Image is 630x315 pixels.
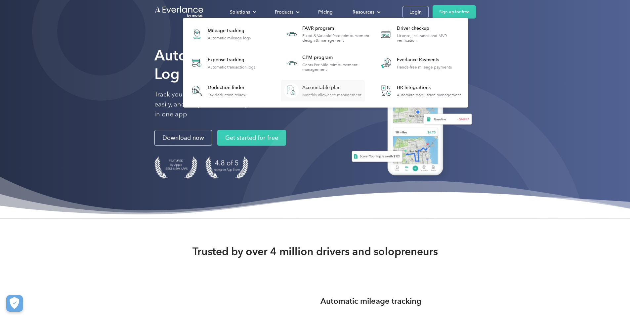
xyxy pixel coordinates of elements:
a: FAVR programFixed & Variable Rate reimbursement design & management [281,22,370,46]
div: FAVR program [302,25,370,32]
p: Track your miles automatically, log expenses easily, and keep more of what you make, all in one app [154,90,287,119]
a: Get started for free [217,130,286,146]
div: License, insurance and MVR verification [397,33,465,43]
div: Resources [346,6,386,18]
a: Accountable planMonthly allowance management [281,80,365,102]
div: Resources [353,8,374,16]
div: Mileage tracking [208,27,251,34]
a: HR IntegrationsAutomate population management [375,80,464,102]
strong: Automate Your Mileage Log [154,46,314,82]
a: Driver checkupLicense, insurance and MVR verification [375,22,465,46]
a: Deduction finderTax deduction review [186,80,250,102]
div: Monthly allowance management [302,93,361,97]
div: Fixed & Variable Rate reimbursement design & management [302,33,370,43]
a: Mileage trackingAutomatic mileage logs [186,22,254,46]
a: CPM programCents Per Mile reimbursement management [281,51,370,75]
img: Badge for Featured by Apple Best New Apps [154,157,197,179]
div: Automatic transaction logs [208,65,255,69]
div: Hands-free mileage payments [397,65,452,69]
div: Solutions [223,6,262,18]
div: CPM program [302,54,370,61]
a: Pricing [312,6,339,18]
div: Tax deduction review [208,93,246,97]
img: 4.9 out of 5 stars on the app store [205,157,248,179]
div: Automate population management [397,93,461,97]
div: Driver checkup [397,25,465,32]
div: Solutions [230,8,250,16]
div: Products [268,6,305,18]
div: Automatic mileage logs [208,36,251,40]
a: Everlance PaymentsHands-free mileage payments [375,51,455,75]
a: Expense trackingAutomatic transaction logs [186,51,259,75]
div: Everlance Payments [397,57,452,63]
div: Accountable plan [302,84,361,91]
a: Login [402,6,429,18]
div: Deduction finder [208,84,246,91]
div: Login [409,8,422,16]
strong: Trusted by over 4 million drivers and solopreneurs [192,245,438,258]
div: Products [275,8,293,16]
div: Cents Per Mile reimbursement management [302,63,370,72]
div: HR Integrations [397,84,461,91]
nav: Products [183,18,468,108]
button: Cookies Settings [6,295,23,312]
div: Expense tracking [208,57,255,63]
div: Pricing [318,8,333,16]
a: Download now [154,130,212,146]
a: Go to homepage [154,6,204,18]
a: Sign up for free [433,5,476,19]
h3: Automatic mileage tracking [320,295,421,307]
